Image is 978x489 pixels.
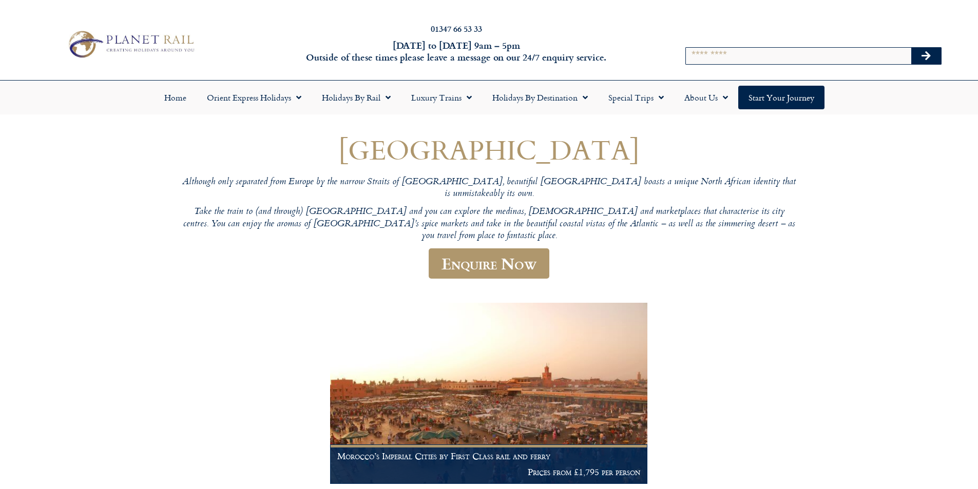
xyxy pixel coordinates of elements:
[263,40,649,64] h6: [DATE] to [DATE] 9am – 5pm Outside of these times please leave a message on our 24/7 enquiry serv...
[401,86,482,109] a: Luxury Trains
[181,206,797,242] p: Take the train to (and through) [GEOGRAPHIC_DATA] and you can explore the medinas, [DEMOGRAPHIC_D...
[911,48,941,64] button: Search
[482,86,598,109] a: Holidays by Destination
[330,303,647,484] a: Morocco’s Imperial Cities by First Class rail and ferry Prices from £1,795 per person
[181,177,797,201] p: Although only separated from Europe by the narrow Straits of [GEOGRAPHIC_DATA], beautiful [GEOGRA...
[337,451,640,461] h1: Morocco’s Imperial Cities by First Class rail and ferry
[674,86,738,109] a: About Us
[337,467,640,477] p: Prices from £1,795 per person
[154,86,197,109] a: Home
[598,86,674,109] a: Special Trips
[5,86,973,109] nav: Menu
[63,28,198,61] img: Planet Rail Train Holidays Logo
[738,86,824,109] a: Start your Journey
[181,134,797,165] h1: [GEOGRAPHIC_DATA]
[431,23,482,34] a: 01347 66 53 33
[312,86,401,109] a: Holidays by Rail
[197,86,312,109] a: Orient Express Holidays
[429,248,549,279] a: Enquire Now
